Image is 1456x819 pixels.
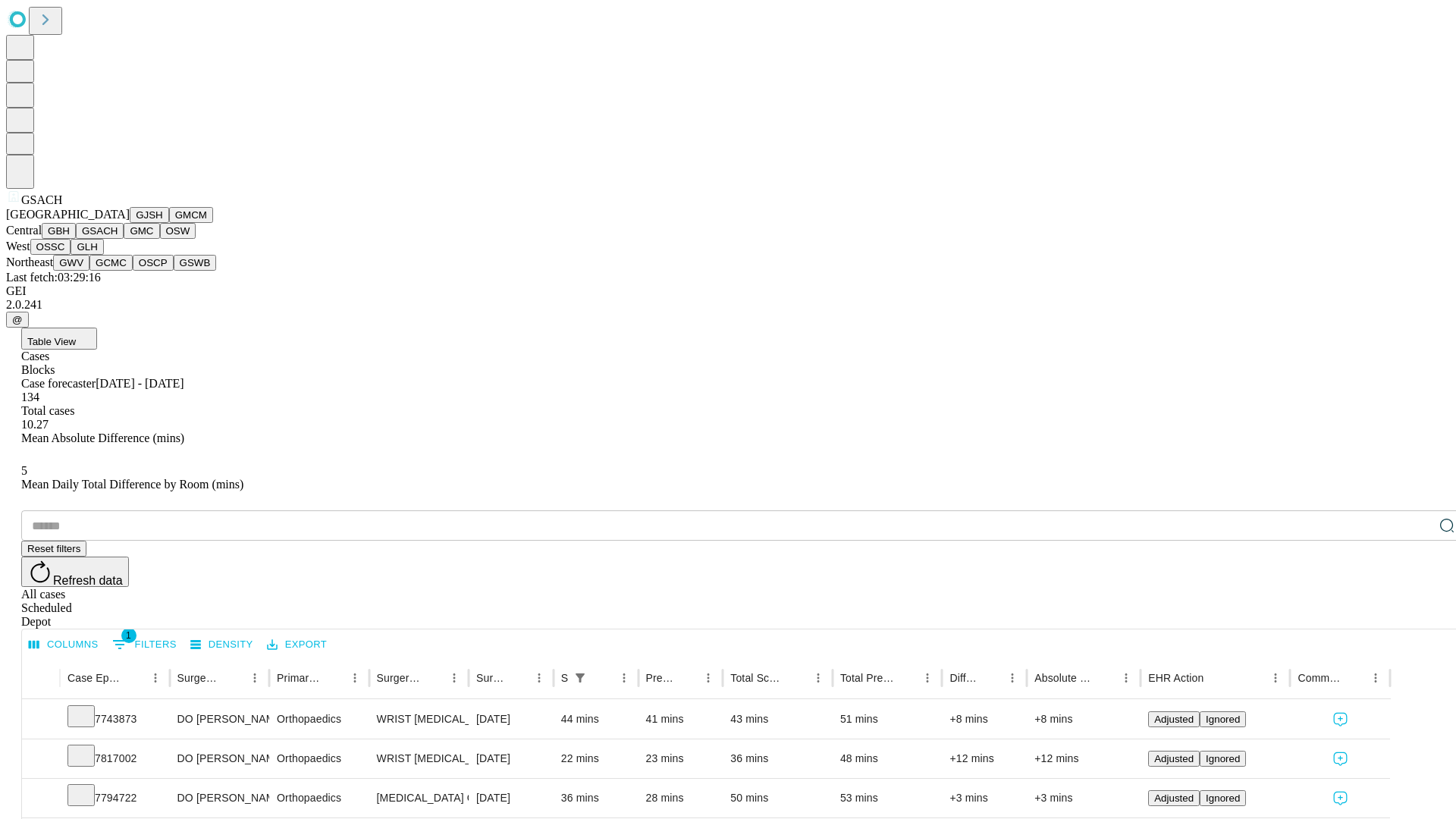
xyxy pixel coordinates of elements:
div: +3 mins [949,779,1019,817]
button: Sort [124,667,145,689]
div: +12 mins [949,739,1019,778]
span: @ [12,314,23,325]
button: Sort [981,667,1002,689]
span: Total cases [21,404,74,417]
span: Adjusted [1154,753,1194,764]
button: Sort [507,667,529,689]
div: 2.0.241 [6,298,1450,312]
span: 10.27 [21,418,49,431]
div: [DATE] [476,700,546,739]
div: Difference [949,672,979,684]
div: Predicted In Room Duration [646,672,676,684]
div: 7794722 [67,779,162,817]
div: 53 mins [840,779,935,817]
button: Sort [1344,667,1365,689]
button: Menu [1002,667,1023,689]
span: 134 [21,391,39,403]
button: OSSC [30,239,71,255]
span: GSACH [21,193,62,206]
div: 22 mins [561,739,631,778]
button: Sort [676,667,698,689]
div: +12 mins [1034,739,1133,778]
button: Sort [323,667,344,689]
span: Ignored [1206,792,1240,804]
button: Adjusted [1148,751,1200,767]
button: Reset filters [21,541,86,557]
div: 41 mins [646,700,716,739]
button: Adjusted [1148,790,1200,806]
div: Surgery Date [476,672,506,684]
div: 23 mins [646,739,716,778]
div: Orthopaedics [277,700,361,739]
div: GEI [6,284,1450,298]
span: Ignored [1206,714,1240,725]
button: Menu [808,667,829,689]
button: Adjusted [1148,711,1200,727]
div: Orthopaedics [277,739,361,778]
div: 7743873 [67,700,162,739]
div: [DATE] [476,739,546,778]
button: @ [6,312,29,328]
span: Table View [27,336,76,347]
div: 51 mins [840,700,935,739]
button: Menu [613,667,635,689]
button: Export [263,633,331,657]
button: Expand [30,786,52,812]
div: 7817002 [67,739,162,778]
span: 1 [121,628,136,643]
button: GJSH [130,207,169,223]
span: Case forecaster [21,377,96,390]
button: GBH [42,223,76,239]
span: Last fetch: 03:29:16 [6,271,101,284]
button: GSACH [76,223,124,239]
button: Show filters [108,632,180,657]
button: Refresh data [21,557,129,587]
button: Menu [1265,667,1286,689]
div: 36 mins [730,739,825,778]
button: Menu [1116,667,1137,689]
div: DO [PERSON_NAME] [PERSON_NAME] [177,779,262,817]
span: Reset filters [27,543,80,554]
button: Select columns [25,633,102,657]
span: [GEOGRAPHIC_DATA] [6,208,130,221]
button: GCMC [89,255,133,271]
button: Menu [529,667,550,689]
span: Refresh data [53,574,123,587]
button: Sort [1094,667,1116,689]
span: Mean Daily Total Difference by Room (mins) [21,478,243,491]
button: Sort [422,667,444,689]
span: Adjusted [1154,792,1194,804]
div: WRIST [MEDICAL_DATA] SURGERY RELEASE TRANSVERSE [MEDICAL_DATA] LIGAMENT [377,700,461,739]
span: Adjusted [1154,714,1194,725]
div: 28 mins [646,779,716,817]
div: Comments [1298,672,1341,684]
span: West [6,240,30,253]
div: DO [PERSON_NAME] [PERSON_NAME] [177,700,262,739]
div: 50 mins [730,779,825,817]
span: [DATE] - [DATE] [96,377,184,390]
button: GWV [53,255,89,271]
button: Show filters [570,667,591,689]
button: Sort [1205,667,1226,689]
button: Ignored [1200,711,1246,727]
button: Sort [786,667,808,689]
div: 48 mins [840,739,935,778]
div: WRIST [MEDICAL_DATA] SURGERY RELEASE TRANSVERSE [MEDICAL_DATA] LIGAMENT [377,739,461,778]
button: Menu [698,667,719,689]
button: Ignored [1200,790,1246,806]
button: Expand [30,707,52,733]
div: Case Epic Id [67,672,122,684]
div: Total Scheduled Duration [730,672,785,684]
button: GSWB [174,255,217,271]
button: Expand [30,746,52,773]
div: EHR Action [1148,672,1203,684]
div: Orthopaedics [277,779,361,817]
div: +3 mins [1034,779,1133,817]
button: Menu [145,667,166,689]
button: Menu [244,667,265,689]
div: 36 mins [561,779,631,817]
button: Menu [917,667,938,689]
button: Menu [344,667,366,689]
button: Menu [1365,667,1386,689]
div: [DATE] [476,779,546,817]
